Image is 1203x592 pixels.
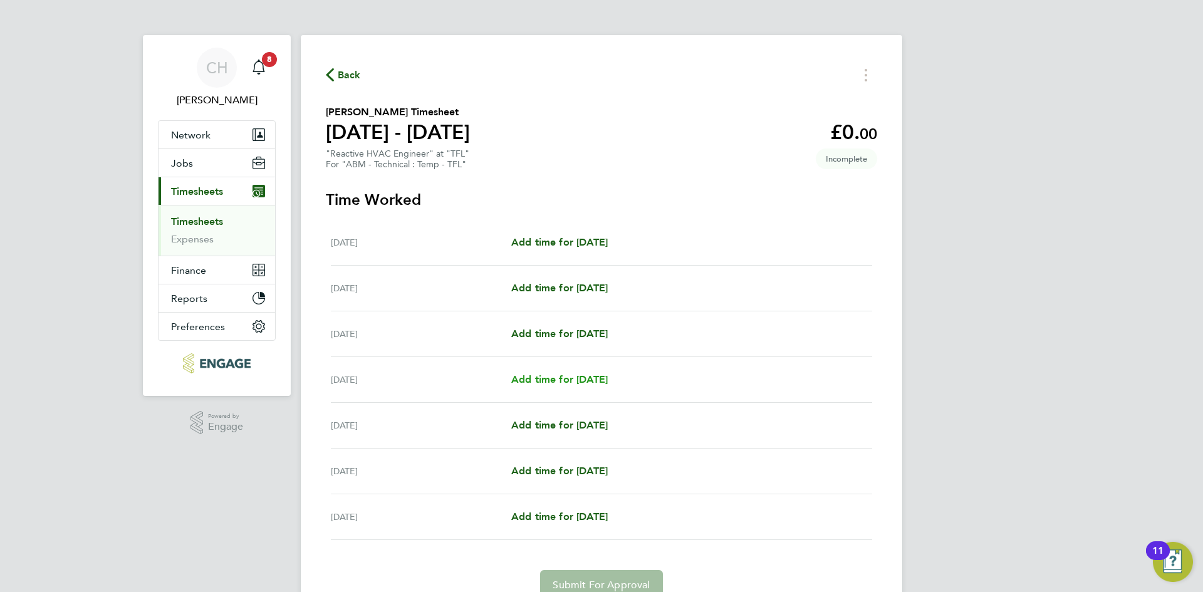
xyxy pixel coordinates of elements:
[246,48,271,88] a: 8
[511,281,608,296] a: Add time for [DATE]
[159,177,275,205] button: Timesheets
[331,464,511,479] div: [DATE]
[326,159,469,170] div: For "ABM - Technical : Temp - TFL"
[331,418,511,433] div: [DATE]
[159,313,275,340] button: Preferences
[171,321,225,333] span: Preferences
[511,282,608,294] span: Add time for [DATE]
[171,129,211,141] span: Network
[511,418,608,433] a: Add time for [DATE]
[171,185,223,197] span: Timesheets
[830,120,877,144] app-decimal: £0.
[171,233,214,245] a: Expenses
[511,509,608,524] a: Add time for [DATE]
[338,68,361,83] span: Back
[331,326,511,341] div: [DATE]
[208,411,243,422] span: Powered by
[511,464,608,479] a: Add time for [DATE]
[1152,551,1164,567] div: 11
[511,373,608,385] span: Add time for [DATE]
[511,236,608,248] span: Add time for [DATE]
[326,190,877,210] h3: Time Worked
[159,205,275,256] div: Timesheets
[331,509,511,524] div: [DATE]
[171,264,206,276] span: Finance
[326,148,469,170] div: "Reactive HVAC Engineer" at "TFL"
[158,93,276,108] span: Chloe Harding
[159,149,275,177] button: Jobs
[511,465,608,477] span: Add time for [DATE]
[190,411,244,435] a: Powered byEngage
[206,60,228,76] span: CH
[171,157,193,169] span: Jobs
[855,65,877,85] button: Timesheets Menu
[511,328,608,340] span: Add time for [DATE]
[208,422,243,432] span: Engage
[511,511,608,522] span: Add time for [DATE]
[860,125,877,143] span: 00
[183,353,250,373] img: txmrecruit-logo-retina.png
[511,372,608,387] a: Add time for [DATE]
[511,419,608,431] span: Add time for [DATE]
[159,121,275,148] button: Network
[331,372,511,387] div: [DATE]
[1153,542,1193,582] button: Open Resource Center, 11 new notifications
[331,235,511,250] div: [DATE]
[158,353,276,373] a: Go to home page
[331,281,511,296] div: [DATE]
[159,256,275,284] button: Finance
[326,67,361,83] button: Back
[159,284,275,312] button: Reports
[143,35,291,396] nav: Main navigation
[326,120,470,145] h1: [DATE] - [DATE]
[816,148,877,169] span: This timesheet is Incomplete.
[262,52,277,67] span: 8
[326,105,470,120] h2: [PERSON_NAME] Timesheet
[171,293,207,304] span: Reports
[171,216,223,227] a: Timesheets
[511,326,608,341] a: Add time for [DATE]
[158,48,276,108] a: CH[PERSON_NAME]
[511,235,608,250] a: Add time for [DATE]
